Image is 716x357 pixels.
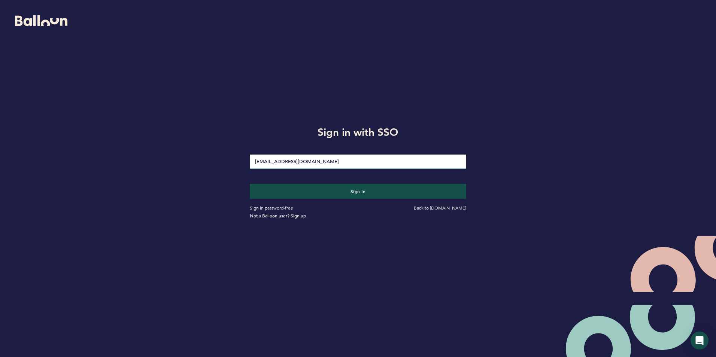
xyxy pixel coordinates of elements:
[414,205,466,211] a: Back to [DOMAIN_NAME]
[250,155,466,169] input: Email
[244,125,471,140] h1: Sign in with SSO
[351,188,366,194] span: Sign in
[250,205,293,211] a: Sign in password-free
[250,184,466,199] button: Sign in
[250,213,306,219] a: Not a Balloon user? Sign up
[691,332,709,350] div: Open Intercom Messenger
